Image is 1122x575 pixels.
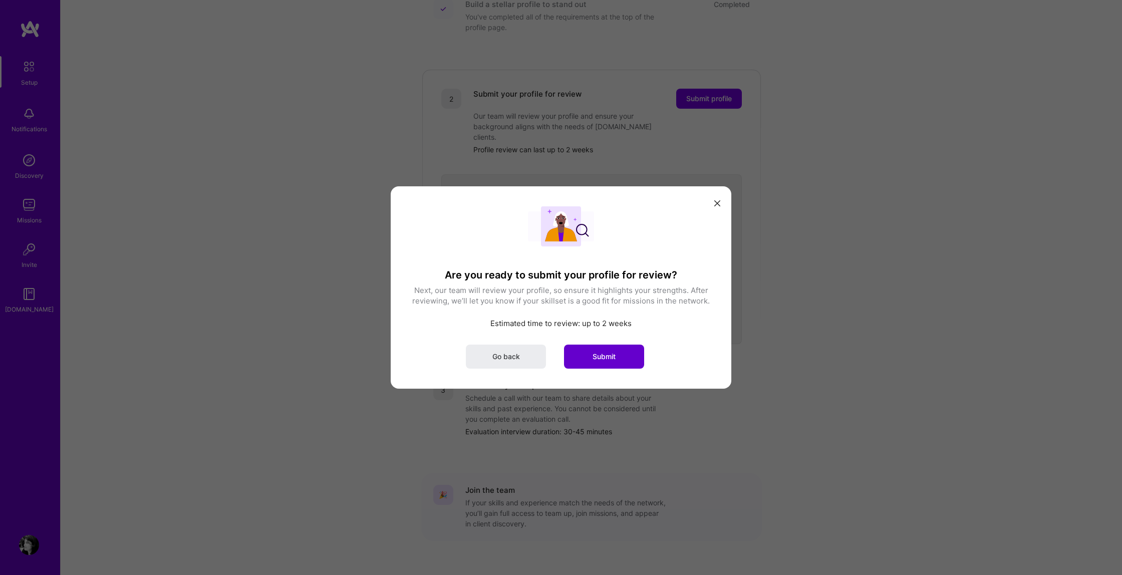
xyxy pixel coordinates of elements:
h3: Are you ready to submit your profile for review? [411,269,711,281]
p: Next, our team will review your profile, so ensure it highlights your strengths. After reviewing,... [411,285,711,306]
i: icon Close [714,200,720,206]
span: Submit [593,352,616,362]
div: modal [391,186,731,389]
img: User [528,206,594,246]
button: Submit [564,345,644,369]
span: Go back [492,352,520,362]
button: Go back [466,345,546,369]
p: Estimated time to review: up to 2 weeks [411,318,711,329]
